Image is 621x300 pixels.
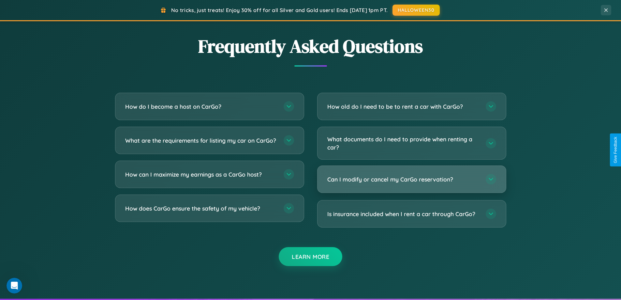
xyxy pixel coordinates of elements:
[327,175,479,183] h3: Can I modify or cancel my CarGo reservation?
[125,103,277,111] h3: How do I become a host on CarGo?
[7,278,22,293] iframe: Intercom live chat
[327,103,479,111] h3: How old do I need to be to rent a car with CarGo?
[171,7,388,13] span: No tricks, just treats! Enjoy 30% off for all Silver and Gold users! Ends [DATE] 1pm PT.
[125,170,277,179] h3: How can I maximize my earnings as a CarGo host?
[279,247,342,266] button: Learn More
[125,204,277,213] h3: How does CarGo ensure the safety of my vehicle?
[115,34,506,59] h2: Frequently Asked Questions
[613,137,618,163] div: Give Feedback
[327,135,479,151] h3: What documents do I need to provide when renting a car?
[125,136,277,145] h3: What are the requirements for listing my car on CarGo?
[327,210,479,218] h3: Is insurance included when I rent a car through CarGo?
[392,5,440,16] button: HALLOWEEN30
